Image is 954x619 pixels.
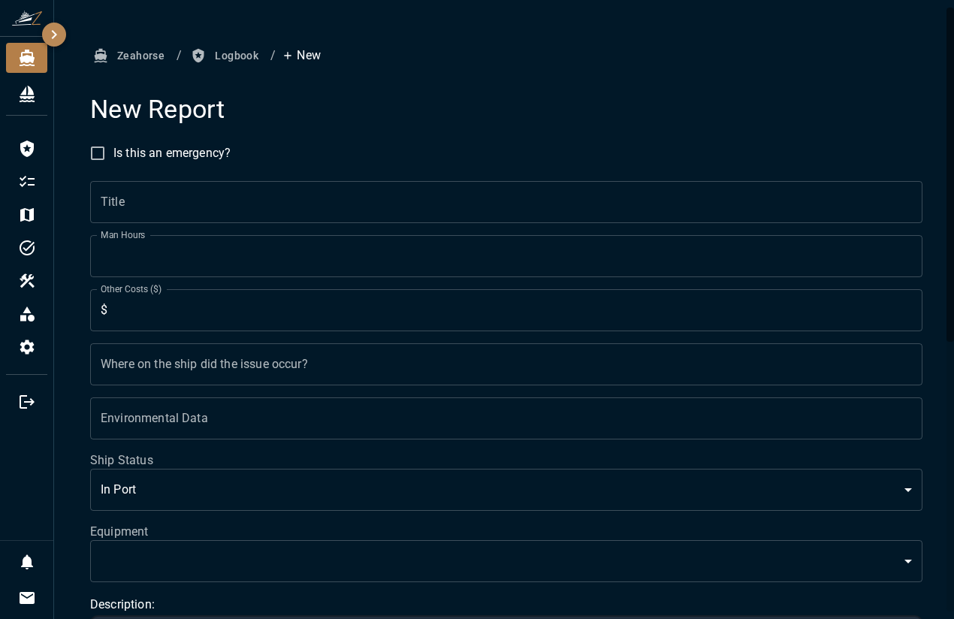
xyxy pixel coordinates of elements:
[270,47,276,65] li: /
[6,79,47,109] div: Fleet
[6,43,47,73] div: Zeahorse
[113,144,231,162] span: Is this an emergency?
[6,332,47,362] div: Configuration
[12,547,42,577] button: Notifications
[90,42,171,70] button: Zeahorse
[6,200,47,230] li: Trips
[12,583,42,613] button: Invitations
[101,301,107,319] p: $
[90,523,922,540] label: Equipment
[12,12,817,27] body: Rich Text Area. Press ALT-0 for help.
[6,134,47,164] div: Logbook
[101,228,146,241] label: Man Hours
[188,42,264,70] button: Logbook
[282,47,320,65] p: New
[101,282,162,295] label: Other Costs ($)
[6,387,47,417] li: Logout
[6,299,47,329] div: Inventory
[90,594,922,615] h6: Description:
[90,451,922,469] label: Ship Status
[6,266,47,296] li: Equipment
[6,167,47,197] li: My Work
[90,469,922,511] div: In Port
[12,11,42,26] img: ZeaFarer Logo
[177,47,182,65] li: /
[6,233,47,263] li: Tasks
[90,94,922,125] h4: New Report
